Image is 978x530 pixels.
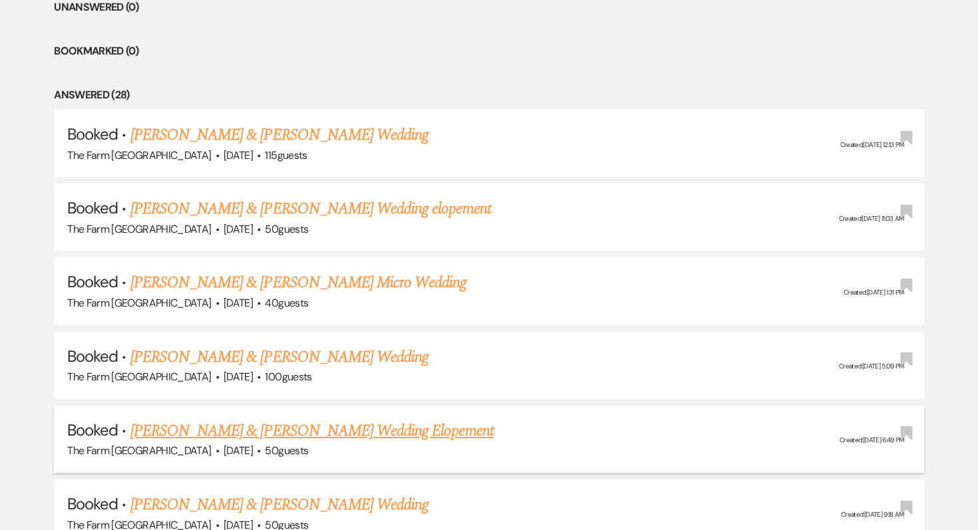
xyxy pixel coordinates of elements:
li: Bookmarked (0) [54,43,924,60]
a: [PERSON_NAME] & [PERSON_NAME] Wedding [130,493,428,517]
span: Created: [DATE] 1:31 PM [844,288,904,297]
span: Created: [DATE] 12:13 PM [840,140,904,149]
span: [DATE] [224,370,253,384]
span: 50 guests [265,444,308,458]
span: Created: [DATE] 5:09 PM [839,362,904,370]
span: Created: [DATE] 6:49 PM [840,436,904,445]
span: Booked [67,271,118,292]
span: Booked [67,124,118,144]
span: Booked [67,198,118,218]
span: 50 guests [265,222,308,236]
a: [PERSON_NAME] & [PERSON_NAME] Wedding Elopement [130,419,494,443]
span: [DATE] [224,222,253,236]
a: [PERSON_NAME] & [PERSON_NAME] Micro Wedding [130,271,467,295]
span: Created: [DATE] 11:03 AM [839,214,904,223]
span: The Farm [GEOGRAPHIC_DATA] [67,444,211,458]
span: Created: [DATE] 9:18 AM [841,510,904,519]
span: 115 guests [265,148,307,162]
a: [PERSON_NAME] & [PERSON_NAME] Wedding [130,345,428,369]
span: Booked [67,420,118,440]
li: Answered (28) [54,86,924,104]
span: Booked [67,493,118,514]
span: [DATE] [224,148,253,162]
a: [PERSON_NAME] & [PERSON_NAME] Wedding elopement [130,197,491,221]
span: 40 guests [265,296,308,310]
span: Booked [67,346,118,366]
span: [DATE] [224,296,253,310]
span: The Farm [GEOGRAPHIC_DATA] [67,222,211,236]
span: 100 guests [265,370,311,384]
a: [PERSON_NAME] & [PERSON_NAME] Wedding [130,123,428,147]
span: The Farm [GEOGRAPHIC_DATA] [67,296,211,310]
span: [DATE] [224,444,253,458]
span: The Farm [GEOGRAPHIC_DATA] [67,148,211,162]
span: The Farm [GEOGRAPHIC_DATA] [67,370,211,384]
